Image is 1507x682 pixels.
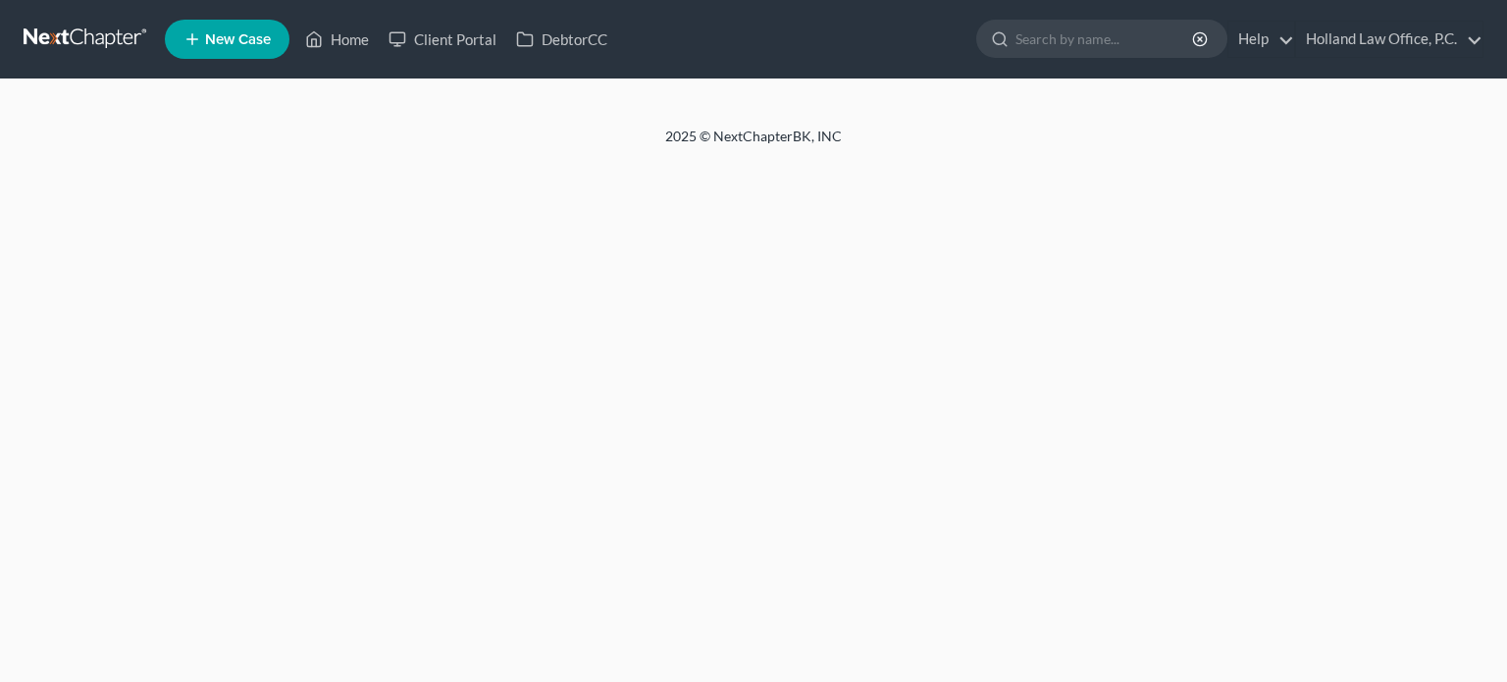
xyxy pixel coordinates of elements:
input: Search by name... [1015,21,1195,57]
span: New Case [205,32,271,47]
a: Help [1228,22,1294,57]
a: DebtorCC [506,22,617,57]
a: Home [295,22,379,57]
a: Holland Law Office, P.C. [1296,22,1482,57]
div: 2025 © NextChapterBK, INC [194,127,1313,162]
a: Client Portal [379,22,506,57]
